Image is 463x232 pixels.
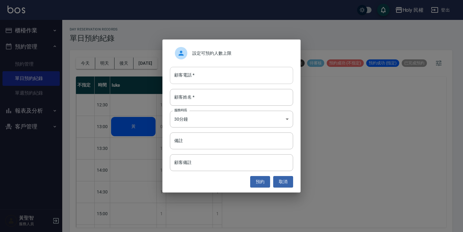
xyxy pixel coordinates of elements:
div: 30分鐘 [170,111,293,128]
span: 設定可預約人數上限 [192,50,288,57]
label: 服務時長 [174,108,187,113]
button: 預約 [250,176,270,188]
div: 設定可預約人數上限 [170,44,293,62]
button: 取消 [273,176,293,188]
